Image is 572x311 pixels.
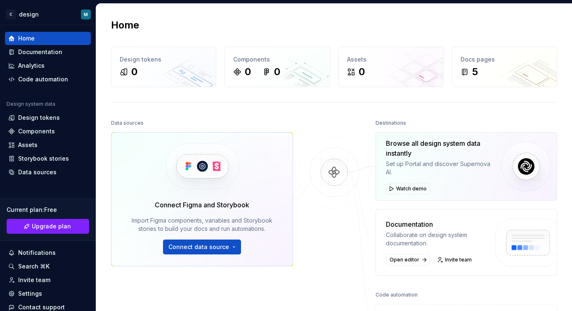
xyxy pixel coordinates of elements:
a: Docs pages5 [452,47,557,87]
div: Code automation [18,75,68,83]
div: 0 [359,65,365,78]
div: Code automation [376,289,418,301]
button: Connect data source [163,240,241,254]
div: Home [18,34,35,43]
a: Components [5,125,91,138]
a: Open editor [386,254,430,266]
div: Destinations [376,117,406,129]
div: Design system data [7,101,55,107]
button: Watch demo [386,183,430,195]
a: Components00 [225,47,330,87]
div: Settings [18,290,42,298]
div: Invite team [18,276,50,284]
a: Assets [5,138,91,152]
div: Docs pages [461,55,548,64]
div: M [84,11,88,18]
div: Import Figma components, variables and Storybook stories to build your docs and run automations. [123,216,281,233]
a: Design tokens0 [111,47,216,87]
a: Upgrade plan [7,219,89,234]
div: Search ⌘K [18,262,50,271]
div: 5 [472,65,478,78]
div: 0 [274,65,280,78]
a: Analytics [5,59,91,72]
a: Settings [5,287,91,300]
div: Analytics [18,62,45,70]
button: CdesignM [2,5,94,23]
div: Data sources [18,168,57,176]
button: Search ⌘K [5,260,91,273]
span: Invite team [445,256,472,263]
span: Upgrade plan [32,222,71,230]
div: Components [18,127,55,135]
a: Data sources [5,166,91,179]
div: Documentation [18,48,62,56]
h2: Home [111,19,139,32]
div: design [19,10,39,19]
div: Design tokens [18,114,60,122]
a: Code automation [5,73,91,86]
a: Invite team [435,254,475,266]
div: Current plan : Free [7,206,89,214]
div: Connect Figma and Storybook [155,200,249,210]
div: Design tokens [120,55,208,64]
div: Collaborate on design system documentation. [386,231,488,247]
div: Documentation [386,219,488,229]
span: Watch demo [396,185,427,192]
a: Invite team [5,273,91,287]
div: C [6,9,16,19]
a: Home [5,32,91,45]
a: Storybook stories [5,152,91,165]
a: Assets0 [338,47,444,87]
div: Set up Portal and discover Supernova AI. [386,160,495,176]
div: Assets [18,141,38,149]
span: Connect data source [168,243,229,251]
a: Design tokens [5,111,91,124]
div: Notifications [18,249,56,257]
div: Assets [347,55,435,64]
div: 0 [245,65,251,78]
span: Open editor [390,256,419,263]
a: Documentation [5,45,91,59]
div: Components [233,55,321,64]
div: Storybook stories [18,154,69,163]
div: Browse all design system data instantly [386,138,495,158]
div: 0 [131,65,137,78]
div: Data sources [111,117,144,129]
button: Notifications [5,246,91,259]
